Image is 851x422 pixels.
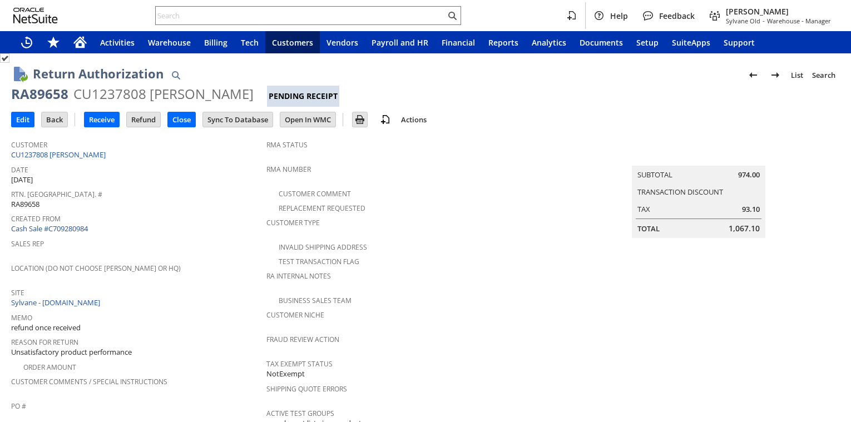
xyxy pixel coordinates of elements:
[156,9,446,22] input: Search
[23,363,76,372] a: Order Amount
[573,31,630,53] a: Documents
[100,37,135,48] span: Activities
[672,37,710,48] span: SuiteApps
[93,31,141,53] a: Activities
[525,31,573,53] a: Analytics
[265,31,320,53] a: Customers
[637,224,660,234] a: Total
[73,36,87,49] svg: Home
[11,297,103,307] a: Sylvane - [DOMAIN_NAME]
[326,37,358,48] span: Vendors
[203,112,273,127] input: Sync To Database
[11,313,32,322] a: Memo
[11,337,78,347] a: Reason For Return
[746,68,760,82] img: Previous
[379,113,392,126] img: add-record.svg
[279,296,352,305] a: Business Sales Team
[365,31,435,53] a: Payroll and HR
[266,335,339,344] a: Fraud Review Action
[11,85,68,103] div: RA89658
[20,36,33,49] svg: Recent Records
[11,224,88,234] a: Cash Sale #C709280984
[632,148,765,166] caption: Summary
[42,112,67,127] input: Back
[11,347,132,358] span: Unsatisfactory product performance
[266,359,333,369] a: Tax Exempt Status
[637,204,650,214] a: Tax
[726,17,760,25] span: Sylvane Old
[272,37,313,48] span: Customers
[738,170,760,180] span: 974.00
[11,377,167,386] a: Customer Comments / Special Instructions
[11,175,33,185] span: [DATE]
[266,271,331,281] a: RA Internal Notes
[73,85,254,103] div: CU1237808 [PERSON_NAME]
[397,115,431,125] a: Actions
[372,37,428,48] span: Payroll and HR
[197,31,234,53] a: Billing
[767,17,831,25] span: Warehouse - Manager
[148,37,191,48] span: Warehouse
[11,288,24,297] a: Site
[435,31,482,53] a: Financial
[446,9,459,22] svg: Search
[659,11,695,21] span: Feedback
[482,31,525,53] a: Reports
[204,37,227,48] span: Billing
[266,310,324,320] a: Customer Niche
[11,401,26,411] a: PO #
[267,86,339,107] div: Pending Receipt
[532,37,566,48] span: Analytics
[717,31,761,53] a: Support
[67,31,93,53] a: Home
[40,31,67,53] div: Shortcuts
[630,31,665,53] a: Setup
[353,112,367,127] input: Print
[637,170,672,180] a: Subtotal
[266,369,305,379] span: NotExempt
[11,199,39,210] span: RA89658
[724,37,755,48] span: Support
[786,66,808,84] a: List
[266,140,308,150] a: RMA Status
[279,242,367,252] a: Invalid Shipping Address
[353,113,367,126] img: Print
[33,64,164,83] h1: Return Authorization
[580,37,623,48] span: Documents
[279,257,359,266] a: Test Transaction Flag
[11,239,44,249] a: Sales Rep
[320,31,365,53] a: Vendors
[729,223,760,234] span: 1,067.10
[280,112,335,127] input: Open In WMC
[665,31,717,53] a: SuiteApps
[726,6,831,17] span: [PERSON_NAME]
[769,68,782,82] img: Next
[279,203,365,213] a: Replacement Requested
[85,112,119,127] input: Receive
[127,112,160,127] input: Refund
[637,187,723,197] a: Transaction Discount
[11,190,102,199] a: Rtn. [GEOGRAPHIC_DATA]. #
[442,37,475,48] span: Financial
[11,165,28,175] a: Date
[610,11,628,21] span: Help
[808,66,840,84] a: Search
[763,17,765,25] span: -
[742,204,760,215] span: 93.10
[266,218,320,227] a: Customer Type
[234,31,265,53] a: Tech
[11,214,61,224] a: Created From
[168,112,195,127] input: Close
[636,37,659,48] span: Setup
[241,37,259,48] span: Tech
[11,264,181,273] a: Location (Do Not Choose [PERSON_NAME] or HQ)
[279,189,351,198] a: Customer Comment
[11,322,81,333] span: refund once received
[141,31,197,53] a: Warehouse
[266,165,311,174] a: RMA Number
[266,409,334,418] a: Active Test Groups
[488,37,518,48] span: Reports
[13,31,40,53] a: Recent Records
[12,112,34,127] input: Edit
[169,68,182,82] img: Quick Find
